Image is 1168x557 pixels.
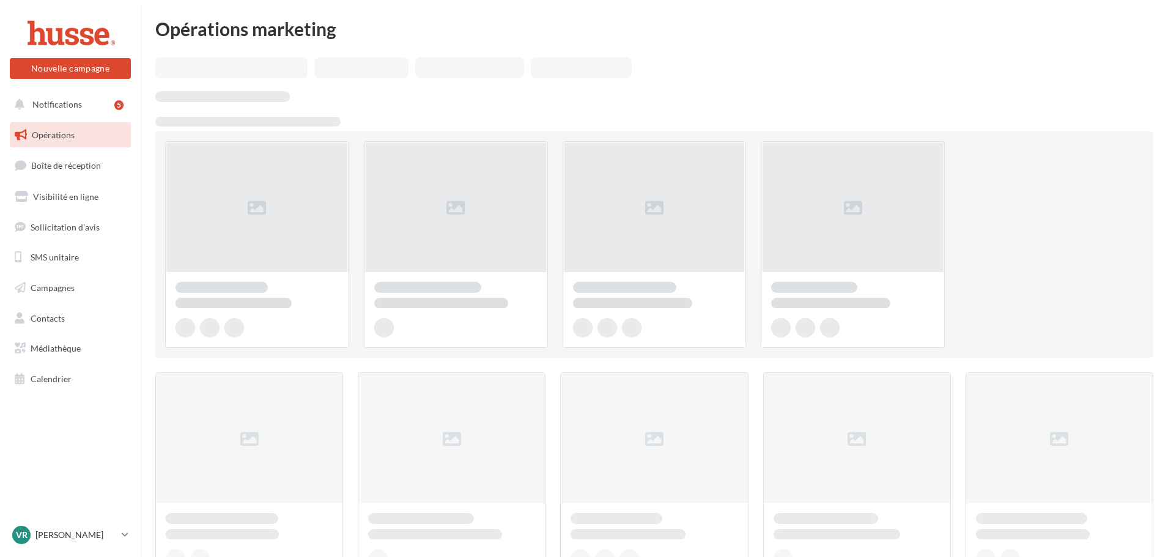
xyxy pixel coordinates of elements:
[31,374,72,384] span: Calendrier
[31,221,100,232] span: Sollicitation d'avis
[31,252,79,262] span: SMS unitaire
[31,313,65,323] span: Contacts
[7,336,133,361] a: Médiathèque
[7,306,133,331] a: Contacts
[31,282,75,293] span: Campagnes
[155,20,1153,38] div: Opérations marketing
[7,152,133,179] a: Boîte de réception
[31,160,101,171] span: Boîte de réception
[32,130,75,140] span: Opérations
[7,275,133,301] a: Campagnes
[10,523,131,547] a: Vr [PERSON_NAME]
[32,99,82,109] span: Notifications
[7,184,133,210] a: Visibilité en ligne
[10,58,131,79] button: Nouvelle campagne
[7,92,128,117] button: Notifications 5
[31,343,81,353] span: Médiathèque
[7,245,133,270] a: SMS unitaire
[7,122,133,148] a: Opérations
[7,366,133,392] a: Calendrier
[114,100,124,110] div: 5
[33,191,98,202] span: Visibilité en ligne
[7,215,133,240] a: Sollicitation d'avis
[16,529,28,541] span: Vr
[35,529,117,541] p: [PERSON_NAME]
